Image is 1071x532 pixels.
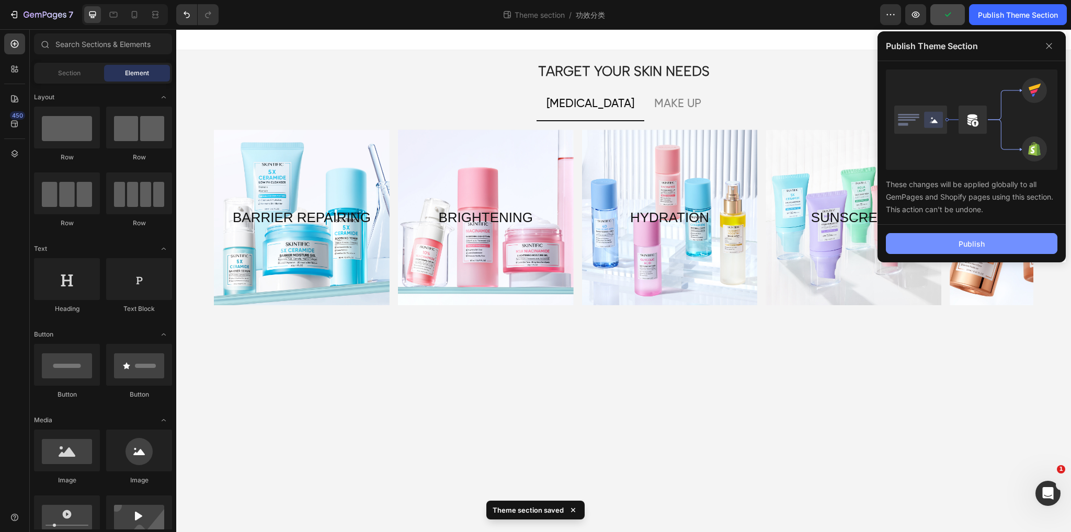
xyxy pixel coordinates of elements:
input: Search Sections & Elements [34,33,172,54]
div: Button [34,390,100,399]
div: 450 [10,111,25,120]
div: Overlay [589,100,765,276]
span: 功效分类 [576,9,605,20]
div: Overlay [222,100,397,276]
div: Background Image [38,100,213,276]
div: Background Image [406,100,582,276]
button: Publish Theme Section [969,4,1067,25]
div: Undo/Redo [176,4,219,25]
p: BRIGHTENING [223,176,396,201]
div: Image [106,476,172,485]
div: Overlay [38,100,213,276]
iframe: Intercom live chat [1035,481,1061,506]
span: Media [34,415,52,425]
span: Text [34,244,47,253]
div: Row [34,218,100,228]
p: ANTI AGING [774,176,948,201]
span: Toggle open [155,89,172,106]
div: These changes will be applied globally to all GemPages and Shopify pages using this section. This... [886,170,1057,216]
div: Overlay [406,100,582,276]
div: Text Block [106,304,172,314]
div: Button [106,390,172,399]
div: Background Image [773,100,949,276]
div: Heading [34,304,100,314]
span: Toggle open [155,326,172,343]
p: Theme section saved [493,505,564,515]
span: Button [34,330,53,339]
button: Carousel Next Arrow [856,174,885,203]
strong: TARGET YOUR SKIN NEEDS [362,33,533,50]
button: 7 [4,4,78,25]
div: Row [34,153,100,162]
span: 1 [1057,465,1065,473]
p: MAKE UP [478,65,525,86]
p: Publish Theme Section [886,40,978,52]
span: Theme section [512,9,567,20]
span: Layout [34,92,54,102]
div: Row [106,153,172,162]
p: BARRIER REPAIRING [39,176,212,201]
span: Element [125,68,149,78]
p: SUNSCREEN [590,176,764,201]
span: Toggle open [155,412,172,429]
span: Toggle open [155,240,172,257]
button: Publish [886,233,1057,254]
p: [MEDICAL_DATA] [370,65,458,86]
div: Row [106,218,172,228]
div: Overlay [773,100,949,276]
iframe: Design area [176,29,1071,532]
div: Image [34,476,100,485]
div: Publish [959,238,985,249]
p: 7 [69,8,73,21]
p: HYDRATION [407,176,580,201]
span: / [569,9,572,20]
span: Section [58,68,81,78]
div: Background Image [589,100,765,276]
div: Publish Theme Section [978,9,1058,20]
div: Background Image [222,100,397,276]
